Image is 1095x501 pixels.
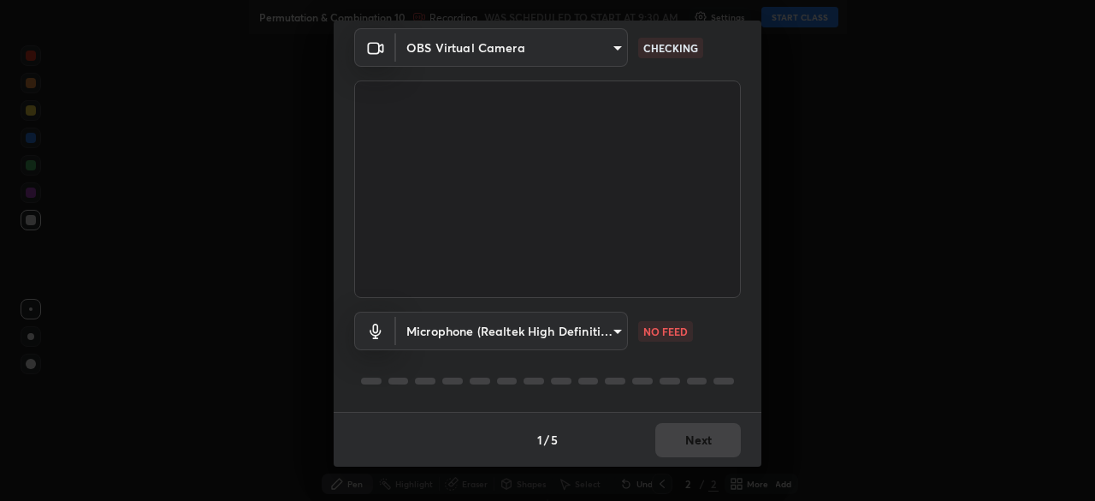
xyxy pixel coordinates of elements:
div: OBS Virtual Camera [396,28,628,67]
h4: 1 [537,431,542,449]
p: NO FEED [643,324,688,339]
div: OBS Virtual Camera [396,312,628,350]
p: CHECKING [643,40,698,56]
h4: 5 [551,431,558,449]
h4: / [544,431,549,449]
